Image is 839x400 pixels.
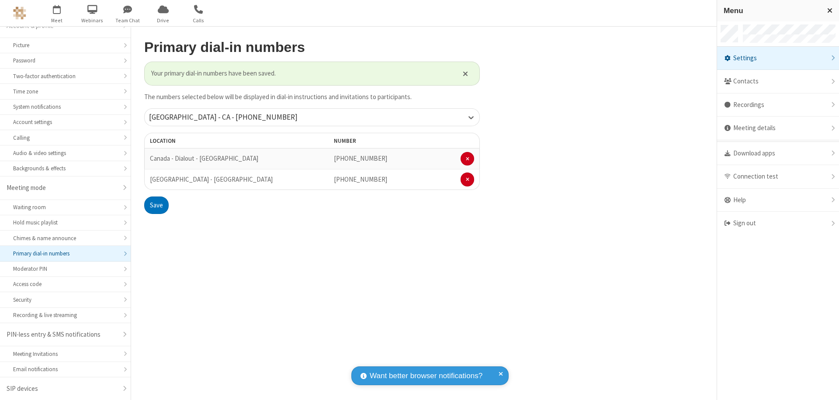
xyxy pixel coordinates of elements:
[724,7,819,15] h3: Menu
[149,112,298,122] span: [GEOGRAPHIC_DATA] - CA - [PHONE_NUMBER]
[151,69,452,79] span: Your primary dial-in numbers have been saved.
[41,17,73,24] span: Meet
[13,41,118,49] div: Picture
[13,56,118,65] div: Password
[144,133,278,148] th: Location
[717,70,839,93] div: Contacts
[144,148,278,169] td: Canada - Dialout - [GEOGRAPHIC_DATA]
[13,149,118,157] div: Audio & video settings
[717,212,839,235] div: Sign out
[717,142,839,166] div: Download apps
[7,183,118,193] div: Meeting mode
[13,103,118,111] div: System notifications
[13,87,118,96] div: Time zone
[13,350,118,358] div: Meeting Invitations
[76,17,109,24] span: Webinars
[717,165,839,189] div: Connection test
[370,370,482,382] span: Want better browser notifications?
[717,189,839,212] div: Help
[7,384,118,394] div: SIP devices
[13,365,118,373] div: Email notifications
[329,133,480,148] th: Number
[13,203,118,211] div: Waiting room
[111,17,144,24] span: Team Chat
[13,311,118,319] div: Recording & live streaming
[13,72,118,80] div: Two-factor authentication
[13,249,118,258] div: Primary dial-in numbers
[182,17,215,24] span: Calls
[334,154,387,162] span: [PHONE_NUMBER]
[144,169,278,190] td: [GEOGRAPHIC_DATA] - [GEOGRAPHIC_DATA]
[13,118,118,126] div: Account settings
[13,280,118,288] div: Access code
[458,67,473,80] button: Close alert
[13,218,118,227] div: Hold music playlist
[144,197,169,214] button: Save
[144,92,480,102] p: The numbers selected below will be displayed in dial-in instructions and invitations to participa...
[144,40,480,55] h2: Primary dial-in numbers
[817,377,832,394] iframe: Chat
[13,7,26,20] img: QA Selenium DO NOT DELETE OR CHANGE
[13,296,118,304] div: Security
[334,175,387,183] span: [PHONE_NUMBER]
[13,134,118,142] div: Calling
[7,330,118,340] div: PIN-less entry & SMS notifications
[13,265,118,273] div: Moderator PIN
[717,117,839,140] div: Meeting details
[147,17,180,24] span: Drive
[717,47,839,70] div: Settings
[13,234,118,242] div: Chimes & name announce
[13,164,118,172] div: Backgrounds & effects
[717,93,839,117] div: Recordings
